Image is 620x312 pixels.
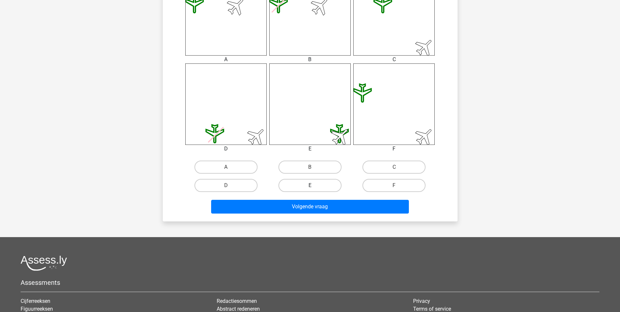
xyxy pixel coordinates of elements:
[348,56,440,63] div: C
[217,306,260,312] a: Abstract redeneren
[348,145,440,153] div: F
[21,279,599,286] h5: Assessments
[21,306,53,312] a: Figuurreeksen
[180,56,272,63] div: A
[413,306,451,312] a: Terms of service
[278,161,342,174] label: B
[211,200,409,214] button: Volgende vraag
[194,179,258,192] label: D
[194,161,258,174] label: A
[180,145,272,153] div: D
[413,298,430,304] a: Privacy
[21,298,50,304] a: Cijferreeksen
[21,255,67,271] img: Assessly logo
[362,179,426,192] label: F
[264,145,356,153] div: E
[264,56,356,63] div: B
[278,179,342,192] label: E
[217,298,257,304] a: Redactiesommen
[362,161,426,174] label: C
